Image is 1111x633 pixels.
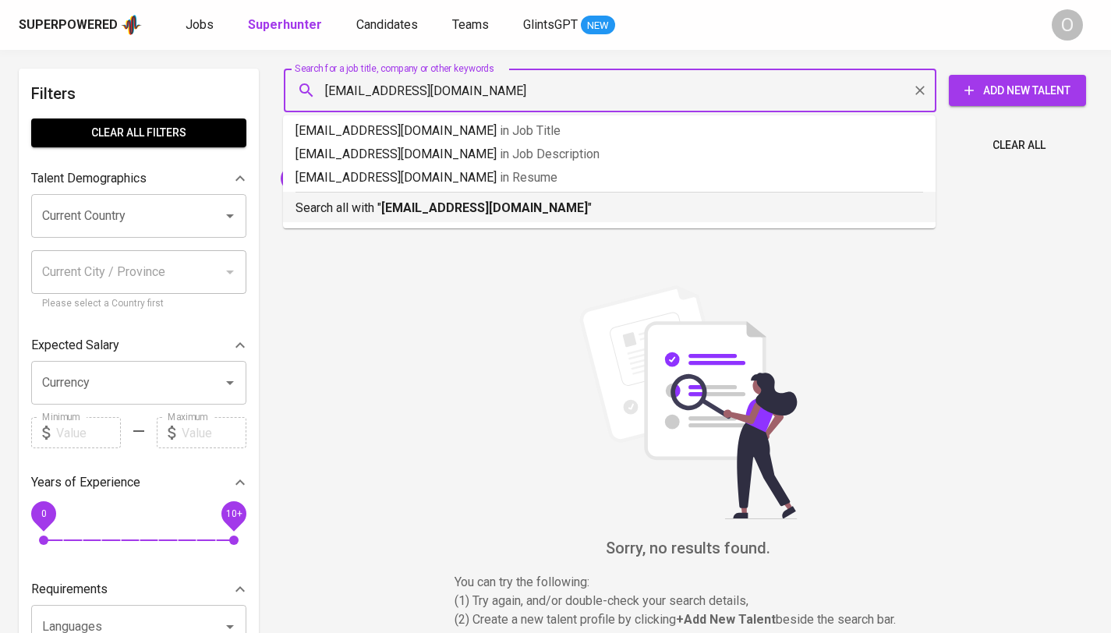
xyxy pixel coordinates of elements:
[31,574,246,605] div: Requirements
[31,580,108,599] p: Requirements
[295,168,923,187] p: [EMAIL_ADDRESS][DOMAIN_NAME]
[676,612,776,627] b: + Add New Talent
[31,163,246,194] div: Talent Demographics
[42,296,235,312] p: Please select a Country first
[225,508,242,519] span: 10+
[455,592,922,610] p: (1) Try again, and/or double-check your search details,
[986,131,1052,160] button: Clear All
[31,81,246,106] h6: Filters
[295,199,923,217] p: Search all with " "
[1052,9,1083,41] div: O
[31,169,147,188] p: Talent Demographics
[295,122,923,140] p: [EMAIL_ADDRESS][DOMAIN_NAME]
[219,372,241,394] button: Open
[949,75,1086,106] button: Add New Talent
[523,17,578,32] span: GlintsGPT
[452,16,492,35] a: Teams
[121,13,142,37] img: app logo
[19,16,118,34] div: Superpowered
[41,508,46,519] span: 0
[248,17,322,32] b: Superhunter
[961,81,1074,101] span: Add New Talent
[56,417,121,448] input: Value
[219,205,241,227] button: Open
[31,473,140,492] p: Years of Experience
[31,330,246,361] div: Expected Salary
[281,166,478,191] div: [EMAIL_ADDRESS][DOMAIN_NAME]
[455,610,922,629] p: (2) Create a new talent profile by clicking beside the search bar.
[248,16,325,35] a: Superhunter
[356,17,418,32] span: Candidates
[581,18,615,34] span: NEW
[992,136,1046,155] span: Clear All
[295,145,923,164] p: [EMAIL_ADDRESS][DOMAIN_NAME]
[284,536,1092,561] h6: Sorry, no results found.
[31,467,246,498] div: Years of Experience
[500,147,600,161] span: in Job Description
[909,80,931,101] button: Clear
[356,16,421,35] a: Candidates
[452,17,489,32] span: Teams
[186,16,217,35] a: Jobs
[523,16,615,35] a: GlintsGPT NEW
[31,118,246,147] button: Clear All filters
[31,336,119,355] p: Expected Salary
[19,13,142,37] a: Superpoweredapp logo
[571,285,805,519] img: file_searching.svg
[500,123,561,138] span: in Job Title
[186,17,214,32] span: Jobs
[381,200,588,215] b: [EMAIL_ADDRESS][DOMAIN_NAME]
[44,123,234,143] span: Clear All filters
[500,170,557,185] span: in Resume
[182,417,246,448] input: Value
[281,171,462,186] span: [EMAIL_ADDRESS][DOMAIN_NAME]
[455,573,922,592] p: You can try the following :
